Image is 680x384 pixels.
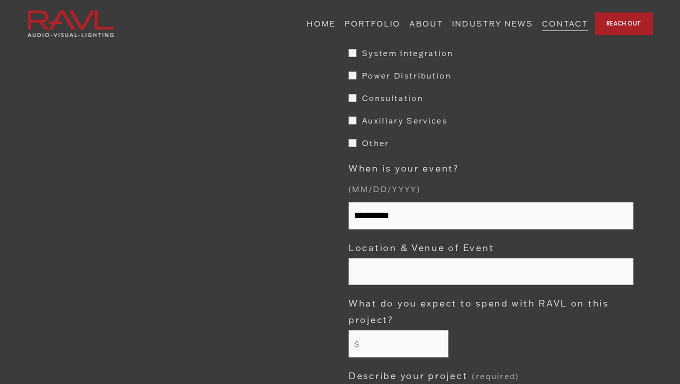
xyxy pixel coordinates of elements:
[348,139,356,147] input: Other
[348,94,356,102] input: Consultation
[595,12,653,35] a: REACH OUT
[452,16,533,31] a: INDUSTRY NEWS
[348,367,467,384] span: Describe your project
[348,239,494,256] span: Location & Venue of Event
[306,16,335,31] a: HOME
[472,369,519,383] span: (required)
[348,295,634,328] span: What do you expect to spend with RAVL on this project?
[348,71,356,79] input: Power Distribution
[542,16,588,31] a: CONTACT
[362,136,389,150] span: Other
[348,49,356,57] input: System Integration
[344,16,400,31] a: PORTFOLIO
[348,160,459,176] span: When is your event?
[362,113,447,127] span: Auxiliary Services
[348,178,634,200] p: (MM/DD/YYYY)
[348,116,356,124] input: Auxiliary Services
[362,68,451,82] span: Power Distribution
[362,91,423,105] span: Consultation
[362,46,453,60] span: System Integration
[409,16,443,31] a: ABOUT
